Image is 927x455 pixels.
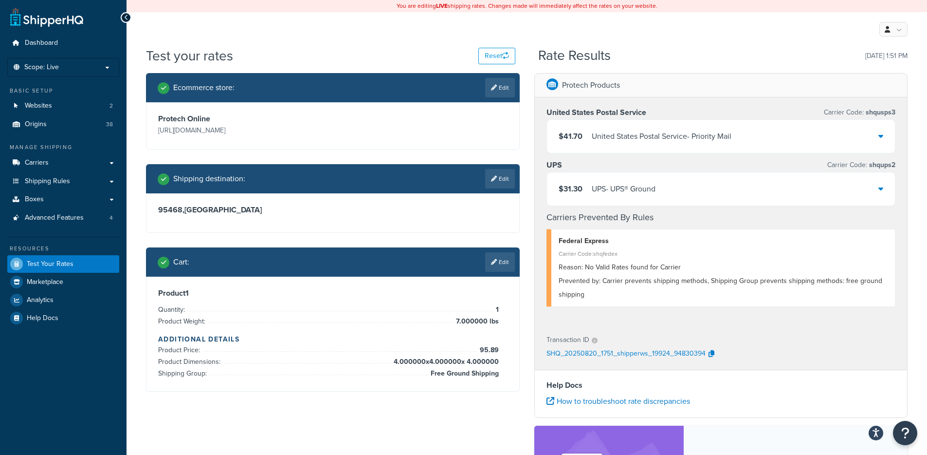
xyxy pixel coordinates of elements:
[25,195,44,204] span: Boxes
[559,262,583,272] span: Reason:
[7,255,119,273] a: Test Your Rates
[158,345,202,355] span: Product Price:
[428,368,499,379] span: Free Ground Shipping
[477,344,499,356] span: 95.89
[158,124,330,137] p: [URL][DOMAIN_NAME]
[7,97,119,115] li: Websites
[7,309,119,327] a: Help Docs
[546,347,706,361] p: SHQ_20250820_1751_shipperws_19924_94830394
[454,316,499,327] span: 7.000000 lbs
[173,258,189,266] h2: Cart :
[109,214,113,222] span: 4
[478,48,515,64] button: Reset
[7,273,119,291] a: Marketplace
[7,154,119,172] a: Carriers
[865,49,908,63] p: [DATE] 1:51 PM
[827,158,895,172] p: Carrier Code:
[7,190,119,209] a: Boxes
[7,172,119,190] a: Shipping Rules
[25,120,47,129] span: Origins
[158,334,508,344] h4: Additional Details
[7,245,119,253] div: Resources
[485,252,515,272] a: Edit
[538,48,611,63] h2: Rate Results
[559,276,600,286] span: Prevented by:
[24,63,59,72] span: Scope: Live
[559,261,888,274] div: No Valid Rates found for Carrier
[546,108,646,117] h3: United States Postal Service
[559,183,582,194] span: $31.30
[7,115,119,133] li: Origins
[27,278,63,286] span: Marketplace
[546,211,896,224] h4: Carriers Prevented By Rules
[7,97,119,115] a: Websites2
[559,274,888,302] div: Carrier prevents shipping methods, Shipping Group prevents shipping methods: free ground shipping
[559,247,888,261] div: Carrier Code: shqfedex
[27,314,58,322] span: Help Docs
[25,214,84,222] span: Advanced Features
[7,143,119,152] div: Manage Shipping
[7,115,119,133] a: Origins38
[158,368,209,379] span: Shipping Group:
[106,120,113,129] span: 38
[592,182,655,196] div: UPS - UPS® Ground
[485,78,515,97] a: Edit
[109,102,113,110] span: 2
[25,39,58,47] span: Dashboard
[158,304,187,315] span: Quantity:
[173,174,245,183] h2: Shipping destination :
[7,209,119,227] li: Advanced Features
[158,205,508,215] h3: 95468 , [GEOGRAPHIC_DATA]
[562,78,620,92] p: Protech Products
[25,159,49,167] span: Carriers
[158,357,223,367] span: Product Dimensions:
[592,130,731,143] div: United States Postal Service - Priority Mail
[158,114,330,124] h3: Protech Online
[25,102,52,110] span: Websites
[146,46,233,65] h1: Test your rates
[485,169,515,189] a: Edit
[7,87,119,95] div: Basic Setup
[824,106,895,119] p: Carrier Code:
[867,160,895,170] span: shqups2
[546,379,896,391] h4: Help Docs
[27,260,73,268] span: Test Your Rates
[559,234,888,248] div: Federal Express
[546,160,562,170] h3: UPS
[7,34,119,52] a: Dashboard
[25,177,70,186] span: Shipping Rules
[173,83,235,92] h2: Ecommerce store :
[546,333,589,347] p: Transaction ID
[7,209,119,227] a: Advanced Features4
[893,421,917,445] button: Open Resource Center
[559,131,582,142] span: $41.70
[864,107,895,117] span: shqusps3
[158,316,208,326] span: Product Weight:
[27,296,54,304] span: Analytics
[391,356,499,368] span: 4.000000 x 4.000000 x 4.000000
[436,1,448,10] b: LIVE
[546,396,690,407] a: How to troubleshoot rate discrepancies
[158,288,508,298] h3: Product 1
[7,291,119,309] a: Analytics
[493,304,499,316] span: 1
